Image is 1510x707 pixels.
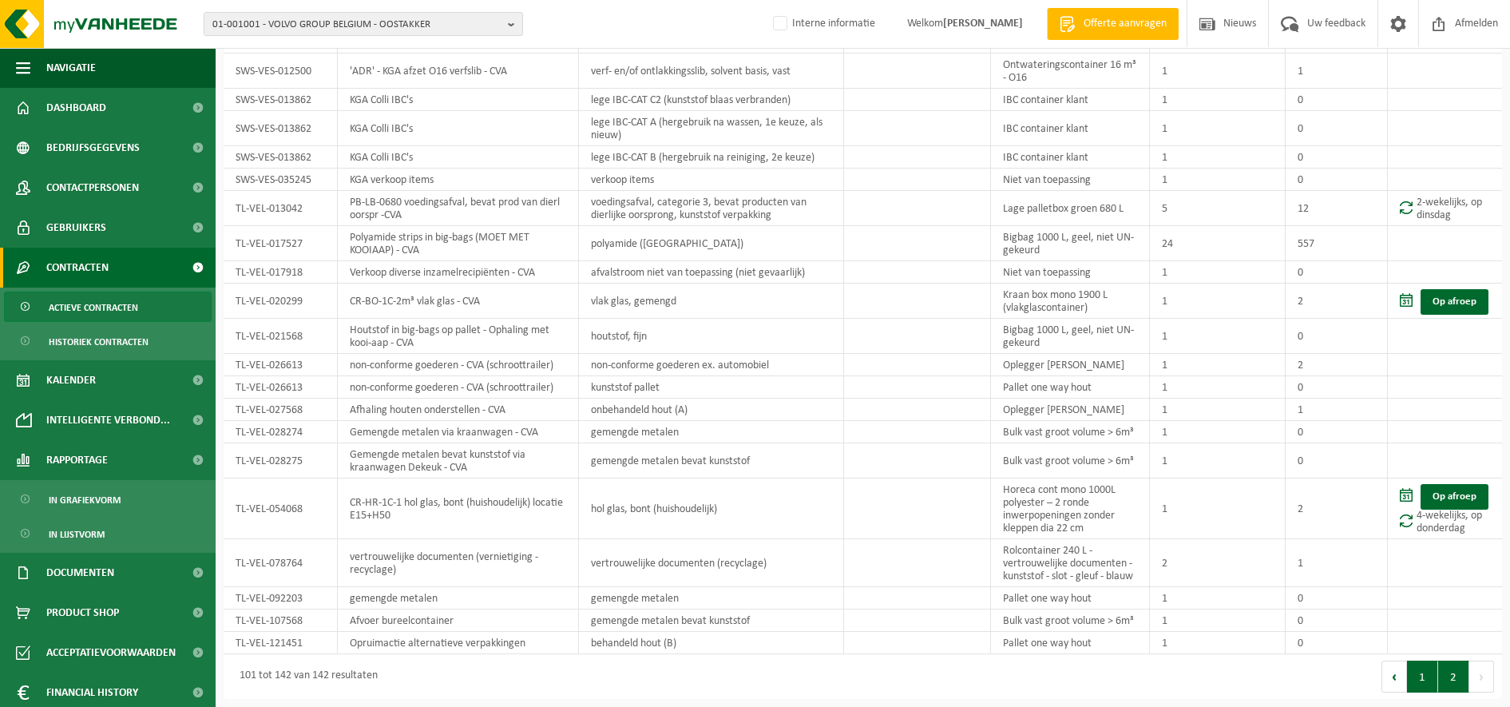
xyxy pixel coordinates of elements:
td: SWS-VES-012500 [224,54,338,89]
span: Actieve contracten [49,292,138,323]
td: TL-VEL-020299 [224,284,338,319]
td: 0 [1286,319,1388,354]
td: 0 [1286,146,1388,169]
td: 'ADR' - KGA afzet O16 verfslib - CVA [338,54,579,89]
td: polyamide ([GEOGRAPHIC_DATA]) [579,226,844,261]
span: Gebruikers [46,208,106,248]
a: Actieve contracten [4,292,212,322]
td: 1 [1150,54,1286,89]
td: lege IBC-CAT B (hergebruik na reiniging, 2e keuze) [579,146,844,169]
td: IBC container klant [991,146,1150,169]
span: Dashboard [46,88,106,128]
td: 1 [1150,610,1286,632]
td: verkoop items [579,169,844,191]
td: TL-VEL-026613 [224,376,338,399]
td: Kraan box mono 1900 L (vlakglascontainer) [991,284,1150,319]
span: Documenten [46,553,114,593]
td: 0 [1286,587,1388,610]
td: 1 [1286,54,1388,89]
span: Historiek contracten [49,327,149,357]
td: Bigbag 1000 L, geel, niet UN-gekeurd [991,226,1150,261]
button: 01-001001 - VOLVO GROUP BELGIUM - OOSTAKKER [204,12,523,36]
span: Bedrijfsgegevens [46,128,140,168]
button: Previous [1381,661,1407,693]
td: TL-VEL-021568 [224,319,338,354]
a: Offerte aanvragen [1047,8,1179,40]
td: 0 [1286,376,1388,399]
td: 0 [1286,89,1388,111]
td: IBC container klant [991,111,1150,146]
td: SWS-VES-013862 [224,111,338,146]
td: SWS-VES-035245 [224,169,338,191]
td: afvalstroom niet van toepassing (niet gevaarlijk) [579,261,844,284]
td: 1 [1150,146,1286,169]
td: 5 [1150,191,1286,226]
button: 2 [1438,661,1469,693]
td: 557 [1286,226,1388,261]
a: In lijstvorm [4,518,212,549]
td: Afhaling houten onderstellen - CVA [338,399,579,421]
td: Polyamide strips in big-bags (MOET MET KOOIAAP) - CVA [338,226,579,261]
td: onbehandeld hout (A) [579,399,844,421]
td: Gemengde metalen bevat kunststof via kraanwagen Dekeuk - CVA [338,443,579,479]
td: Bulk vast groot volume > 6m³ [991,610,1150,632]
a: Historiek contracten [4,326,212,356]
td: 0 [1286,261,1388,284]
td: 1 [1150,354,1286,376]
td: TL-VEL-107568 [224,610,338,632]
td: 1 [1150,479,1286,539]
td: Pallet one way hout [991,632,1150,654]
td: vlak glas, gemengd [579,284,844,319]
td: 2 [1286,479,1388,539]
td: 1 [1150,587,1286,610]
td: 1 [1150,111,1286,146]
span: In lijstvorm [49,519,105,550]
td: 1 [1150,443,1286,479]
td: TL-VEL-017918 [224,261,338,284]
a: Op afroep [1421,289,1488,315]
td: 0 [1286,421,1388,443]
td: TL-VEL-027568 [224,399,338,421]
td: Niet van toepassing [991,169,1150,191]
td: 1 [1150,284,1286,319]
td: PB-LB-0680 voedingsafval, bevat prod van dierl oorspr -CVA [338,191,579,226]
td: CR-HR-1C-1 hol glas, bont (huishoudelijk) locatie E15+H50 [338,479,579,539]
td: Niet van toepassing [991,261,1150,284]
td: 0 [1286,169,1388,191]
td: TL-VEL-026613 [224,354,338,376]
td: gemengde metalen bevat kunststof [579,443,844,479]
td: lege IBC-CAT A (hergebruik na wassen, 1e keuze, als nieuw) [579,111,844,146]
td: gemengde metalen [579,421,844,443]
td: 1 [1150,421,1286,443]
td: gemengde metalen [579,587,844,610]
span: Contracten [46,248,109,288]
span: 01-001001 - VOLVO GROUP BELGIUM - OOSTAKKER [212,13,501,37]
td: vertrouwelijke documenten (vernietiging - recyclage) [338,539,579,587]
td: SWS-VES-013862 [224,146,338,169]
td: voedingsafval, categorie 3, bevat producten van dierlijke oorsprong, kunststof verpakking [579,191,844,226]
span: Rapportage [46,440,108,480]
td: 2-wekelijks, op dinsdag [1388,191,1502,226]
td: TL-VEL-054068 [224,479,338,539]
span: In grafiekvorm [49,485,121,515]
td: TL-VEL-121451 [224,632,338,654]
td: 0 [1286,111,1388,146]
td: Rolcontainer 240 L - vertrouwelijke documenten - kunststof - slot - gleuf - blauw [991,539,1150,587]
span: Kalender [46,360,96,400]
span: Intelligente verbond... [46,400,170,440]
td: Verkoop diverse inzamelrecipiënten - CVA [338,261,579,284]
td: KGA Colli IBC's [338,146,579,169]
td: CR-BO-1C-2m³ vlak glas - CVA [338,284,579,319]
a: Op afroep [1421,484,1488,510]
td: 1 [1150,376,1286,399]
td: 0 [1286,632,1388,654]
td: KGA Colli IBC's [338,89,579,111]
td: TL-VEL-092203 [224,587,338,610]
td: Afvoer bureelcontainer [338,610,579,632]
td: non-conforme goederen - CVA (schroottrailer) [338,354,579,376]
td: verf- en/of ontlakkingsslib, solvent basis, vast [579,54,844,89]
span: Offerte aanvragen [1080,16,1171,32]
td: Ontwateringscontainer 16 m³ - O16 [991,54,1150,89]
strong: [PERSON_NAME] [943,18,1023,30]
td: behandeld hout (B) [579,632,844,654]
